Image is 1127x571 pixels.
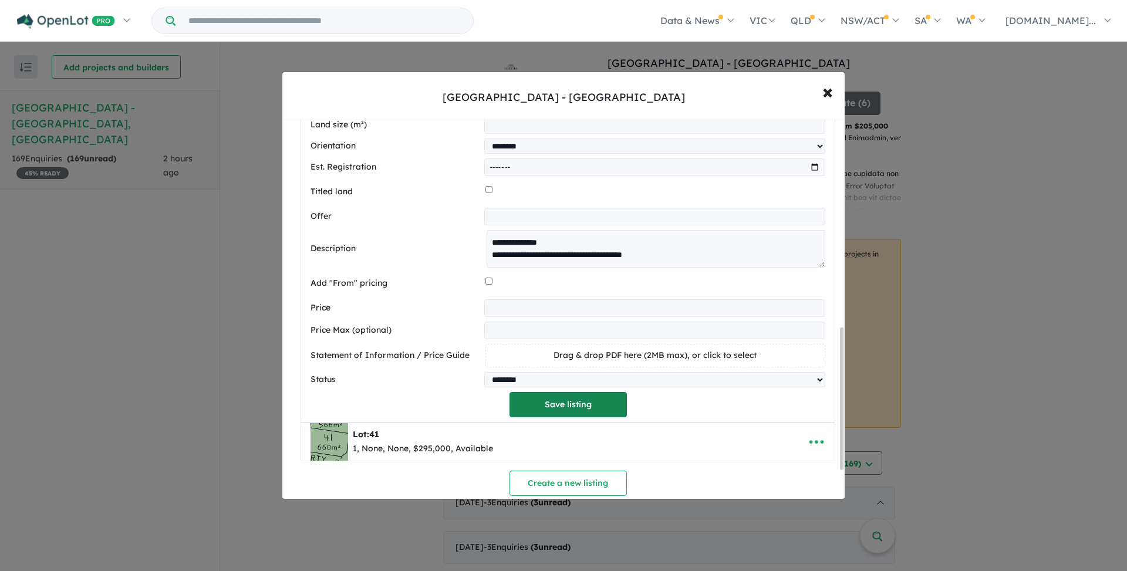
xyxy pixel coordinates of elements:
[311,276,481,290] label: Add "From" pricing
[311,301,480,315] label: Price
[311,423,348,461] img: Plaza%20Heights%20Estate%20-%20Warrnambool%20-%20Lot%2041___1756187011.png
[822,79,833,104] span: ×
[311,373,480,387] label: Status
[17,14,115,29] img: Openlot PRO Logo White
[311,323,480,337] label: Price Max (optional)
[311,210,480,224] label: Offer
[353,429,379,440] b: Lot:
[311,139,480,153] label: Orientation
[509,471,627,496] button: Create a new listing
[178,8,471,33] input: Try estate name, suburb, builder or developer
[311,118,480,132] label: Land size (m²)
[369,429,379,440] span: 41
[311,349,481,363] label: Statement of Information / Price Guide
[554,350,757,360] span: Drag & drop PDF here (2MB max), or click to select
[443,90,685,105] div: [GEOGRAPHIC_DATA] - [GEOGRAPHIC_DATA]
[353,442,493,456] div: 1, None, None, $295,000, Available
[509,392,627,417] button: Save listing
[311,242,482,256] label: Description
[311,185,481,199] label: Titled land
[1005,15,1096,26] span: [DOMAIN_NAME]...
[311,160,480,174] label: Est. Registration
